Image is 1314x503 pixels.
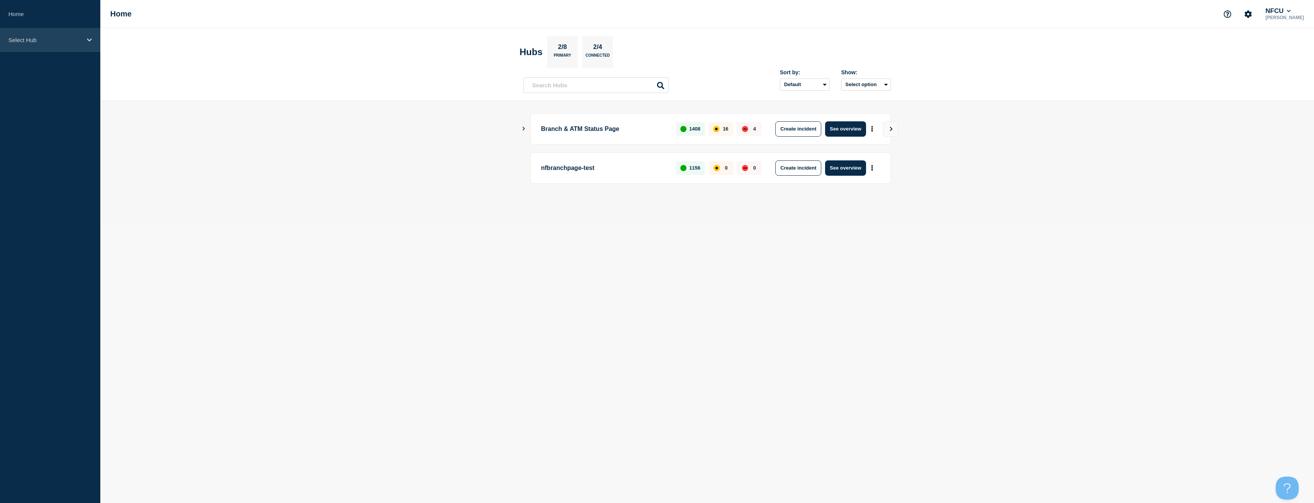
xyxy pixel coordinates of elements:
iframe: Help Scout Beacon - Open [1276,477,1299,500]
button: Create incident [775,121,821,137]
p: 1156 [689,165,700,171]
button: View [883,121,898,137]
p: 2/8 [555,43,570,53]
button: See overview [825,121,866,137]
button: Select option [841,78,891,91]
p: Connected [585,53,610,61]
p: 0 [725,165,727,171]
div: up [680,126,686,132]
input: Search Hubs [523,77,669,93]
button: Show Connected Hubs [522,126,526,132]
p: Primary [554,53,571,61]
div: down [742,126,748,132]
div: affected [714,165,720,171]
p: 2/4 [590,43,605,53]
p: nfbranchpage-test [541,160,667,176]
div: Sort by: [780,69,830,75]
h1: Home [110,10,132,18]
div: up [680,165,686,171]
p: Branch & ATM Status Page [541,121,667,137]
button: Support [1219,6,1236,22]
p: 0 [753,165,756,171]
div: Show: [841,69,891,75]
button: More actions [867,161,877,175]
div: down [742,165,748,171]
p: 1408 [689,126,700,132]
button: Create incident [775,160,821,176]
p: 16 [723,126,728,132]
p: Select Hub [8,37,82,43]
select: Sort by [780,78,830,91]
p: 4 [753,126,756,132]
button: Account settings [1240,6,1256,22]
div: affected [713,126,719,132]
p: [PERSON_NAME] [1264,15,1306,20]
button: NFCU [1264,7,1292,15]
h2: Hubs [520,47,543,57]
button: More actions [867,122,877,136]
button: See overview [825,160,866,176]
